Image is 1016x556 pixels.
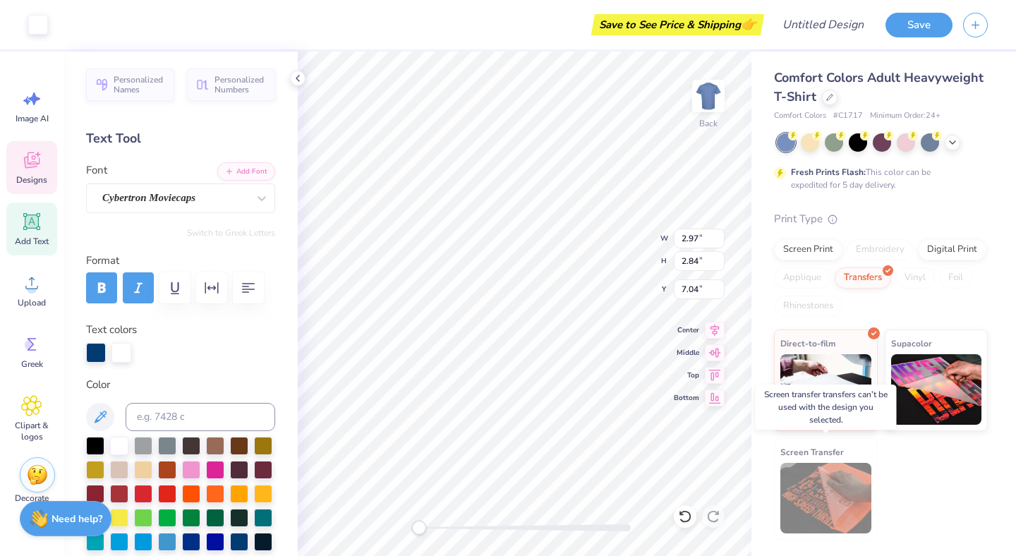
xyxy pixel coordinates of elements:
label: Text colors [86,322,137,338]
span: Comfort Colors Adult Heavyweight T-Shirt [774,69,984,105]
span: Personalized Names [114,75,166,95]
span: Comfort Colors [774,110,826,122]
label: Color [86,377,275,393]
div: Save to See Price & Shipping [595,14,761,35]
button: Save [885,13,953,37]
span: Add Text [15,236,49,247]
span: Clipart & logos [8,420,55,442]
div: Vinyl [895,267,935,289]
span: Minimum Order: 24 + [870,110,941,122]
img: Back [694,82,722,110]
span: Personalized Numbers [214,75,267,95]
div: Back [699,117,718,130]
span: Direct-to-film [780,336,836,351]
span: # C1717 [833,110,863,122]
span: Center [674,325,699,336]
div: Applique [774,267,830,289]
strong: Need help? [52,512,102,526]
span: Top [674,370,699,381]
div: Digital Print [918,239,986,260]
span: Greek [21,358,43,370]
strong: Fresh Prints Flash: [791,167,866,178]
span: Bottom [674,392,699,404]
img: Direct-to-film [780,354,871,425]
span: 👉 [741,16,756,32]
button: Personalized Names [86,68,174,101]
div: Embroidery [847,239,914,260]
input: e.g. 7428 c [126,403,275,431]
div: Text Tool [86,129,275,148]
div: Screen transfer transfers can’t be used with the design you selected. [756,385,897,430]
div: Accessibility label [412,521,426,535]
button: Add Font [217,162,275,181]
div: Foil [939,267,972,289]
label: Font [86,162,107,179]
span: Screen Transfer [780,445,844,459]
span: Middle [674,347,699,358]
span: Decorate [15,492,49,504]
label: Format [86,253,275,269]
span: Upload [18,297,46,308]
div: Transfers [835,267,891,289]
div: This color can be expedited for 5 day delivery. [791,166,964,191]
button: Switch to Greek Letters [187,227,275,238]
img: Supacolor [891,354,982,425]
div: Print Type [774,211,988,227]
span: Image AI [16,113,49,124]
div: Screen Print [774,239,842,260]
span: Supacolor [891,336,932,351]
div: Rhinestones [774,296,842,317]
input: Untitled Design [771,11,875,39]
img: Screen Transfer [780,463,871,533]
span: Designs [16,174,47,186]
button: Personalized Numbers [187,68,275,101]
